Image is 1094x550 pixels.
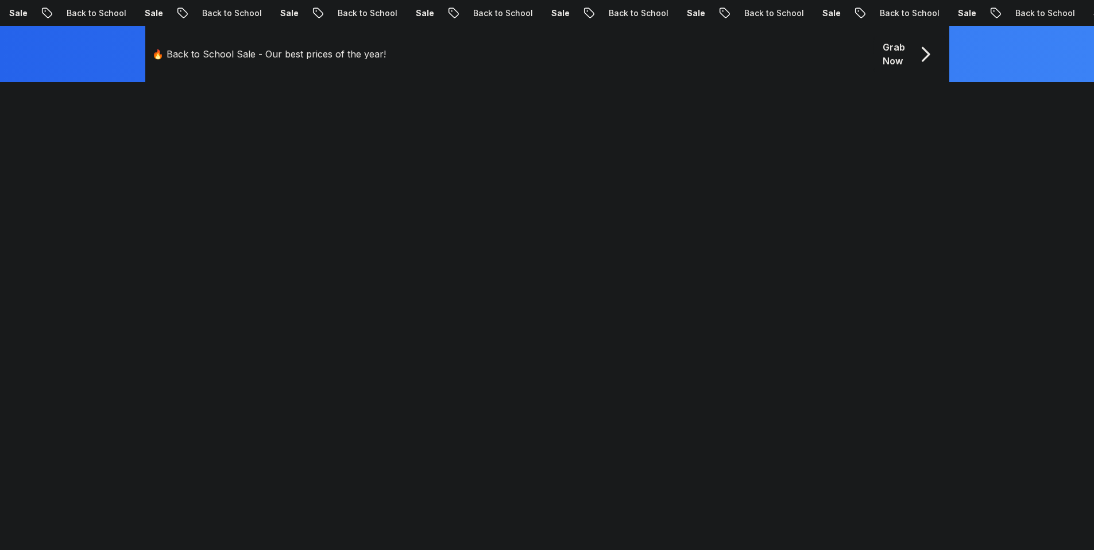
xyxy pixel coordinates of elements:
p: Sale [947,7,984,19]
p: Sale [811,7,848,19]
p: Resources [416,96,463,110]
p: Back to School [327,7,405,19]
a: For Business [629,96,685,110]
p: Sale [676,7,713,19]
p: Back to School [462,7,540,19]
p: Join Amigoscode [855,93,949,113]
p: Sale [405,7,442,19]
div: This website uses cookies to enhance the user experience. [9,516,1002,541]
p: Sale [540,7,577,19]
button: Accept cookies [1019,519,1085,539]
p: Back to School [733,7,811,19]
p: Products [340,96,380,110]
p: Dashboard [778,93,847,113]
p: Back to School [598,7,676,19]
a: Join Amigoscode [855,92,949,114]
p: 🔥 Back to School Sale - Our best prices of the year! [152,47,386,61]
p: Sale [269,7,306,19]
a: Dashboard [777,92,848,114]
button: Products [340,96,393,119]
p: Back to School [1004,7,1083,19]
a: Testimonials [552,96,606,110]
button: Resources [416,96,477,119]
p: Grab Now [883,40,905,68]
p: Back to School [56,7,134,19]
a: Pricing [500,96,529,110]
p: Back to School [191,7,269,19]
p: Sale [134,7,171,19]
p: Back to School [869,7,947,19]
